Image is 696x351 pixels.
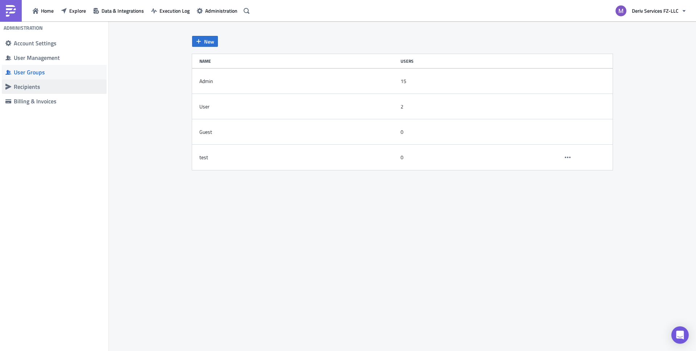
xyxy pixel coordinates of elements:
button: Execution Log [148,5,193,16]
div: Users [401,58,559,64]
div: Guest [199,129,212,135]
button: Home [29,5,57,16]
div: Account Settings [14,40,103,47]
button: Administration [193,5,241,16]
div: 2 [401,103,403,110]
div: test [199,154,208,161]
div: Billing & Invoices [14,98,103,105]
span: Deriv Services FZ-LLC [632,7,679,15]
span: New [204,38,214,45]
div: Recipients [14,83,103,90]
span: Data & Integrations [101,7,144,15]
button: Explore [57,5,90,16]
span: Execution Log [159,7,190,15]
div: User Groups [14,69,103,76]
img: Avatar [615,5,627,17]
h4: Administration [4,25,43,31]
img: PushMetrics [5,5,17,17]
button: Data & Integrations [90,5,148,16]
div: Open Intercom Messenger [671,326,689,344]
div: 15 [401,78,406,84]
button: Deriv Services FZ-LLC [611,3,691,19]
div: 0 [401,154,403,161]
span: Home [41,7,54,15]
div: Admin [199,78,213,84]
span: Administration [205,7,237,15]
div: 0 [401,129,403,135]
div: User Management [14,54,103,61]
button: New [192,36,218,47]
div: User [199,103,210,110]
div: Name [199,58,397,64]
span: Explore [69,7,86,15]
